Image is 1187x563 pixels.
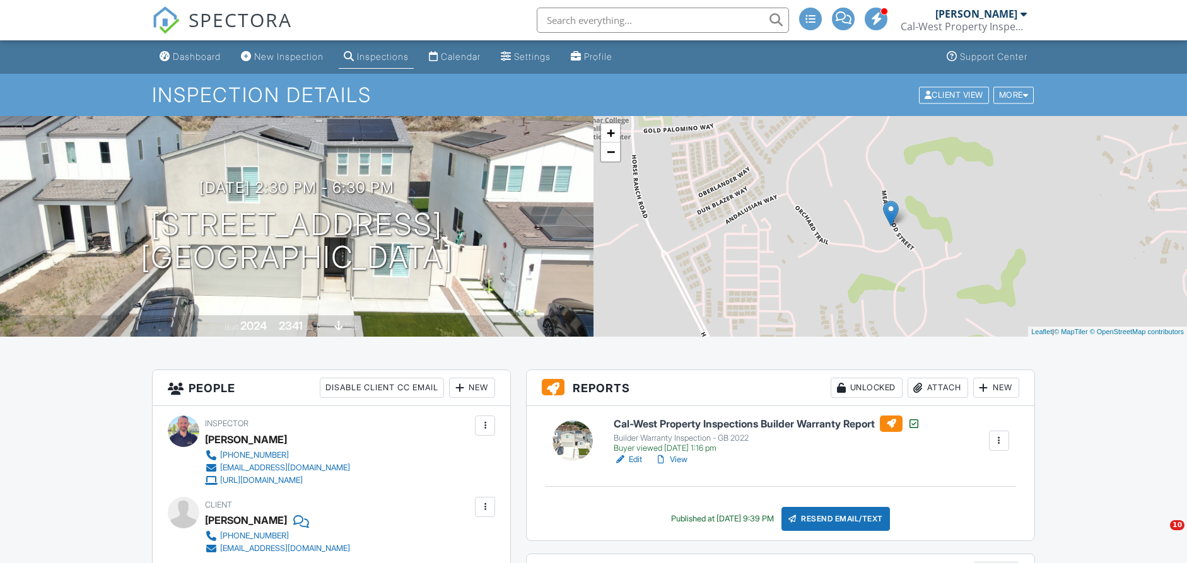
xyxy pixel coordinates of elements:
div: Builder Warranty Inspection - GB 2022 [614,433,920,443]
a: Leaflet [1031,328,1052,335]
h1: [STREET_ADDRESS] [GEOGRAPHIC_DATA] [141,208,453,275]
div: Cal-West Property Inspections [901,20,1027,33]
div: Support Center [960,51,1027,62]
div: [PHONE_NUMBER] [220,531,289,541]
h3: People [153,370,510,406]
a: View [655,453,687,466]
div: New [973,378,1019,398]
span: Client [205,500,232,509]
a: Cal-West Property Inspections Builder Warranty Report Builder Warranty Inspection - GB 2022 Buyer... [614,415,920,453]
div: Buyer viewed [DATE] 1:16 pm [614,443,920,453]
a: © OpenStreetMap contributors [1090,328,1184,335]
div: Published at [DATE] 9:39 PM [671,514,774,524]
div: Calendar [441,51,481,62]
a: © MapTiler [1054,328,1088,335]
a: [EMAIL_ADDRESS][DOMAIN_NAME] [205,542,350,555]
a: Zoom in [601,124,620,142]
a: Settings [496,45,556,69]
div: Resend Email/Text [781,507,890,531]
a: [EMAIL_ADDRESS][DOMAIN_NAME] [205,461,350,474]
a: Calendar [424,45,486,69]
span: 10 [1170,520,1184,530]
div: Dashboard [173,51,221,62]
div: New [449,378,495,398]
span: slab [345,322,359,332]
a: Dashboard [155,45,226,69]
input: Search everything... [537,8,789,33]
div: [PERSON_NAME] [935,8,1017,20]
div: Inspections [357,51,409,62]
a: SPECTORA [152,17,292,44]
span: Built [225,322,238,332]
a: Edit [614,453,642,466]
h6: Cal-West Property Inspections Builder Warranty Report [614,415,920,432]
div: [URL][DOMAIN_NAME] [220,475,303,485]
a: Support Center [942,45,1032,69]
a: [PHONE_NUMBER] [205,449,350,461]
div: 2341 [279,319,303,332]
span: sq. ft. [305,322,322,332]
a: Client View [918,90,992,99]
span: SPECTORA [189,6,292,33]
h3: [DATE] 2:30 pm - 6:30 pm [199,179,394,196]
div: [PERSON_NAME] [205,511,287,530]
a: [PHONE_NUMBER] [205,530,350,542]
div: [PERSON_NAME] [205,430,287,449]
span: Inspector [205,419,249,428]
h3: Reports [527,370,1034,406]
div: | [1028,327,1187,337]
a: [URL][DOMAIN_NAME] [205,474,350,487]
a: Zoom out [601,142,620,161]
img: The Best Home Inspection Software - Spectora [152,6,180,34]
a: Inspections [339,45,414,69]
div: Client View [919,86,989,103]
div: Attach [908,378,968,398]
div: Profile [584,51,612,62]
div: Unlocked [831,378,903,398]
div: [PHONE_NUMBER] [220,450,289,460]
div: [EMAIL_ADDRESS][DOMAIN_NAME] [220,543,350,554]
a: New Inspection [236,45,329,69]
iframe: Intercom live chat [1144,520,1174,550]
div: New Inspection [254,51,324,62]
h1: Inspection Details [152,84,1035,106]
div: 2024 [240,319,267,332]
div: [EMAIL_ADDRESS][DOMAIN_NAME] [220,463,350,473]
div: More [993,86,1034,103]
a: Profile [566,45,617,69]
div: Settings [514,51,551,62]
div: Disable Client CC Email [320,378,444,398]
